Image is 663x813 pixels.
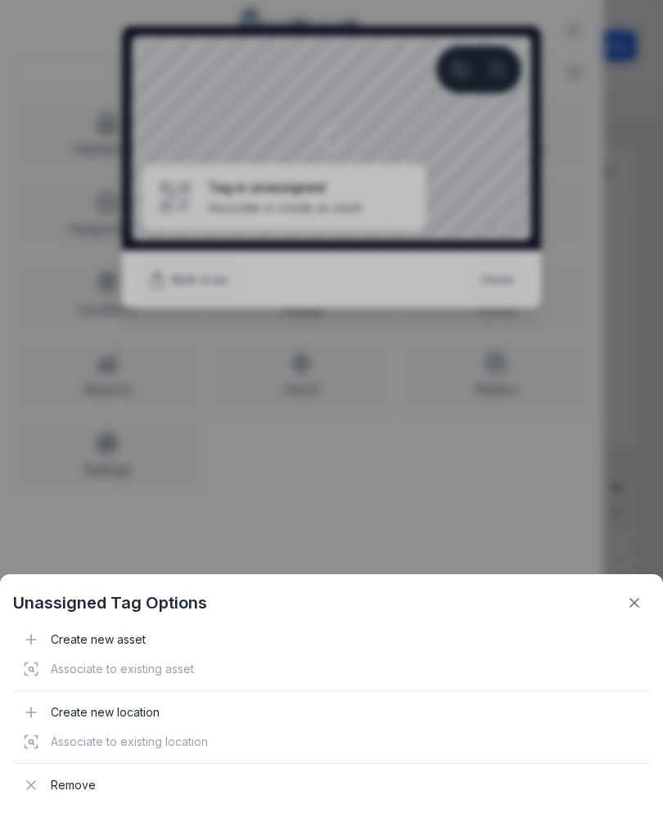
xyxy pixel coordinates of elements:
div: Create new location [13,698,650,727]
div: Associate to existing location [13,727,650,757]
div: Create new asset [13,625,650,654]
strong: Unassigned Tag Options [13,591,207,614]
div: Associate to existing asset [13,654,650,684]
div: Remove [13,770,650,800]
